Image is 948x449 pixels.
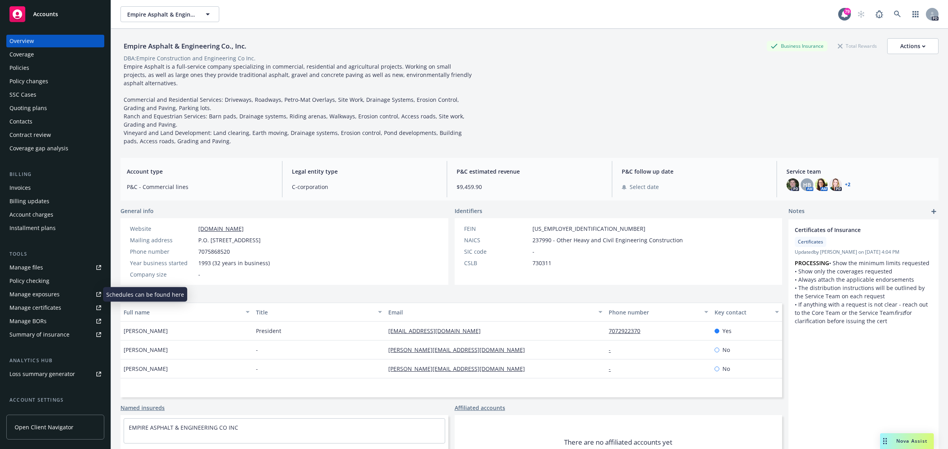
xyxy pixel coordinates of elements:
[6,275,104,287] a: Policy checking
[385,303,606,322] button: Email
[388,346,531,354] a: [PERSON_NAME][EMAIL_ADDRESS][DOMAIN_NAME]
[532,259,551,267] span: 730311
[6,75,104,88] a: Policy changes
[6,357,104,365] div: Analytics hub
[9,115,32,128] div: Contacts
[887,38,939,54] button: Actions
[127,10,196,19] span: Empire Asphalt & Engineering Co., Inc.
[896,438,927,444] span: Nova Assist
[722,346,730,354] span: No
[198,270,200,279] span: -
[711,303,782,322] button: Key contact
[124,308,241,316] div: Full name
[795,259,932,325] p: • Show the minimum limits requested • Show only the coverages requested • Always attach the appli...
[834,41,881,51] div: Total Rewards
[880,433,934,449] button: Nova Assist
[9,208,53,221] div: Account charges
[9,88,36,101] div: SSC Cases
[606,303,711,322] button: Phone number
[130,247,195,256] div: Phone number
[198,236,261,244] span: P.O. [STREET_ADDRESS]
[815,178,828,191] img: photo
[120,404,165,412] a: Named insureds
[33,11,58,17] span: Accounts
[9,35,34,47] div: Overview
[130,236,195,244] div: Mailing address
[124,327,168,335] span: [PERSON_NAME]
[6,261,104,274] a: Manage files
[256,308,373,316] div: Title
[6,208,104,221] a: Account charges
[9,181,31,194] div: Invoices
[198,259,270,267] span: 1993 (32 years in business)
[880,433,890,449] div: Drag to move
[198,225,244,232] a: [DOMAIN_NAME]
[253,303,385,322] button: Title
[532,224,645,233] span: [US_EMPLOYER_IDENTIFICATION_NUMBER]
[256,327,281,335] span: President
[795,249,932,256] span: Updated by [PERSON_NAME] on [DATE] 4:04 PM
[6,288,104,301] span: Manage exposures
[129,424,238,431] a: EMPIRE ASPHALT & ENGINEERING CO INC
[6,368,104,380] a: Loss summary generator
[609,308,700,316] div: Phone number
[532,247,534,256] span: -
[609,365,617,372] a: -
[9,62,29,74] div: Policies
[6,48,104,61] a: Coverage
[9,142,68,155] div: Coverage gap analysis
[6,102,104,114] a: Quoting plans
[900,39,925,54] div: Actions
[788,219,939,331] div: Certificates of InsuranceCertificatesUpdatedby [PERSON_NAME] on [DATE] 4:04 PMPROCESSING• Show th...
[622,167,767,176] span: P&C follow up date
[722,365,730,373] span: No
[6,88,104,101] a: SSC Cases
[786,178,799,191] img: photo
[722,327,732,335] span: Yes
[6,195,104,208] a: Billing updates
[120,41,250,51] div: Empire Asphalt & Engineering Co., Inc.
[788,207,805,216] span: Notes
[829,178,842,191] img: photo
[6,315,104,327] a: Manage BORs
[9,407,43,420] div: Service team
[127,167,273,176] span: Account type
[609,346,617,354] a: -
[6,250,104,258] div: Tools
[9,102,47,114] div: Quoting plans
[9,195,49,208] div: Billing updates
[9,315,47,327] div: Manage BORs
[890,6,905,22] a: Search
[6,129,104,141] a: Contract review
[9,75,48,88] div: Policy changes
[853,6,869,22] a: Start snowing
[786,167,932,176] span: Service team
[130,224,195,233] div: Website
[388,327,487,335] a: [EMAIL_ADDRESS][DOMAIN_NAME]
[455,207,482,215] span: Identifiers
[120,6,219,22] button: Empire Asphalt & Engineering Co., Inc.
[6,142,104,155] a: Coverage gap analysis
[130,270,195,279] div: Company size
[795,226,912,234] span: Certificates of Insurance
[198,247,230,256] span: 7075868520
[457,183,602,191] span: $9,459.90
[130,259,195,267] div: Year business started
[6,170,104,178] div: Billing
[609,327,647,335] a: 7072922370
[6,115,104,128] a: Contacts
[6,301,104,314] a: Manage certificates
[292,167,438,176] span: Legal entity type
[9,129,51,141] div: Contract review
[127,183,273,191] span: P&C - Commercial lines
[6,328,104,341] a: Summary of insurance
[9,288,60,301] div: Manage exposures
[871,6,887,22] a: Report a Bug
[630,183,659,191] span: Select date
[124,346,168,354] span: [PERSON_NAME]
[9,261,43,274] div: Manage files
[6,222,104,234] a: Installment plans
[120,207,154,215] span: General info
[9,222,56,234] div: Installment plans
[120,303,253,322] button: Full name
